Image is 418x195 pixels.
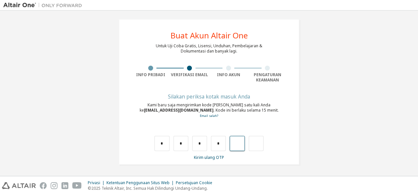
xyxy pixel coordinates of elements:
div: Silakan periksa kotak masuk Anda [131,95,287,98]
a: Go back to the registration form [200,114,218,118]
div: Privasi [88,180,106,185]
img: altair_logo.svg [2,182,36,189]
img: instagram.svg [51,182,58,189]
div: Untuk Uji Coba Gratis, Lisensi, Unduhan, Pembelajaran & Dokumentasi dan banyak lagi. [156,43,262,54]
img: facebook.svg [40,182,47,189]
p: © [88,185,216,191]
span: [EMAIL_ADDRESS][DOMAIN_NAME] [144,107,214,113]
div: Pengaturan Keamanan [248,72,287,83]
img: youtube.svg [72,182,82,189]
div: Ketentuan Penggunaan Situs Web [106,180,176,185]
div: Verifikasi Email [170,72,209,77]
img: linkedin.svg [61,182,68,189]
a: Kirim ulang OTP [194,155,224,160]
div: Kami baru saja mengirimkan kode [PERSON_NAME] satu kali Anda ke . Kode ini berlaku selama 15 menit. [131,102,287,119]
div: Persetujuan Cookie [176,180,216,185]
font: 2025 Teknik Altair, Inc. Semua Hak Dilindungi Undang-Undang. [91,185,208,191]
img: Altair Satu [3,2,85,9]
div: Info Akun [209,72,248,77]
div: Info Pribadi [131,72,170,77]
div: Buat Akun Altair One [171,32,248,39]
